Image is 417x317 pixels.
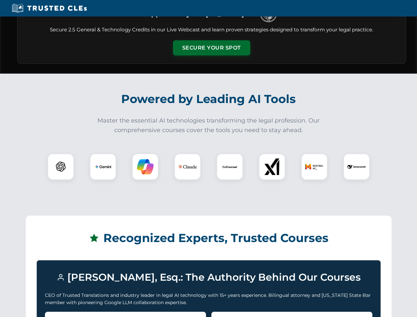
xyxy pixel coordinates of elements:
[93,116,324,135] p: Master the essential AI technologies transforming the legal profession. Our comprehensive courses...
[48,154,74,180] div: ChatGPT
[222,158,238,175] img: CoCounsel Logo
[301,154,328,180] div: Mistral AI
[305,158,324,176] img: Mistral AI Logo
[173,40,250,55] button: Secure Your Spot
[174,154,201,180] div: Claude
[132,154,158,180] div: Copilot
[347,158,366,176] img: DeepSeek Logo
[25,26,398,34] p: Secure 2.5 General & Technology Credits in our Live Webcast and learn proven strategies designed ...
[90,154,116,180] div: Gemini
[95,158,111,175] img: Gemini Logo
[37,227,381,250] h2: Recognized Experts, Trusted Courses
[137,158,154,175] img: Copilot Logo
[259,154,285,180] div: xAI
[51,157,70,176] img: ChatGPT Logo
[45,292,372,306] p: CEO of Trusted Translations and industry leader in legal AI technology with 15+ years experience....
[178,158,197,176] img: Claude Logo
[343,154,370,180] div: DeepSeek
[217,154,243,180] div: CoCounsel
[264,158,280,175] img: xAI Logo
[26,88,392,111] h2: Powered by Leading AI Tools
[45,268,372,286] h3: [PERSON_NAME], Esq.: The Authority Behind Our Courses
[10,3,89,13] img: Trusted CLEs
